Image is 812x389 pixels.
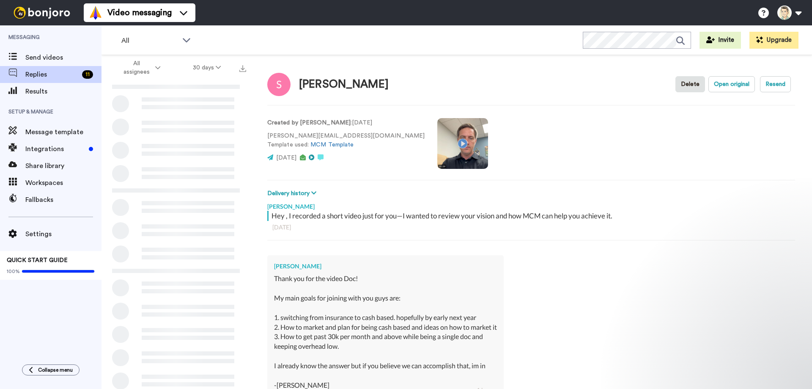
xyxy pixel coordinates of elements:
[25,144,85,154] span: Integrations
[272,211,793,221] div: Hey , I recorded a short video just for you—I wanted to review your vision and how MCM can help y...
[25,161,101,171] span: Share library
[121,36,178,46] span: All
[310,142,354,148] a: MCM Template
[749,32,798,49] button: Upgrade
[276,155,296,161] span: [DATE]
[267,119,425,127] p: : [DATE]
[274,262,497,270] div: [PERSON_NAME]
[675,76,705,92] button: Delete
[177,60,237,75] button: 30 days
[272,223,790,232] div: [DATE]
[25,229,101,239] span: Settings
[267,189,319,198] button: Delivery history
[760,76,791,92] button: Resend
[82,70,93,79] div: 11
[708,76,755,92] button: Open original
[25,178,101,188] span: Workspaces
[267,198,795,211] div: [PERSON_NAME]
[237,61,249,74] button: Export all results that match these filters now.
[10,7,74,19] img: bj-logo-header-white.svg
[25,86,101,97] span: Results
[267,132,425,149] p: [PERSON_NAME][EMAIL_ADDRESS][DOMAIN_NAME] Template used:
[119,59,154,76] span: All assignees
[7,257,68,263] span: QUICK START GUIDE
[700,32,741,49] button: Invite
[25,69,79,80] span: Replies
[103,56,177,80] button: All assignees
[239,65,246,72] img: export.svg
[107,7,172,19] span: Video messaging
[267,73,291,96] img: Image of Sean hammondsdc
[25,52,101,63] span: Send videos
[38,367,73,373] span: Collapse menu
[267,120,351,126] strong: Created by [PERSON_NAME]
[25,195,101,205] span: Fallbacks
[22,364,80,375] button: Collapse menu
[25,127,101,137] span: Message template
[299,78,389,91] div: [PERSON_NAME]
[7,268,20,275] span: 100%
[89,6,102,19] img: vm-color.svg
